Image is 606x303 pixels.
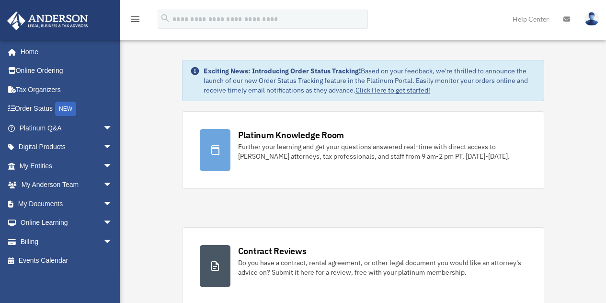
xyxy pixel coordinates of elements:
a: Platinum Knowledge Room Further your learning and get your questions answered real-time with dire... [182,111,544,189]
span: arrow_drop_down [103,138,122,157]
div: NEW [55,102,76,116]
img: Anderson Advisors Platinum Portal [4,12,91,30]
a: Billingarrow_drop_down [7,232,127,251]
div: Contract Reviews [238,245,307,257]
a: My Entitiesarrow_drop_down [7,156,127,175]
div: Do you have a contract, rental agreement, or other legal document you would like an attorney's ad... [238,258,526,277]
span: arrow_drop_down [103,156,122,176]
span: arrow_drop_down [103,194,122,214]
div: Based on your feedback, we're thrilled to announce the launch of our new Order Status Tracking fe... [204,66,536,95]
a: Order StatusNEW [7,99,127,119]
span: arrow_drop_down [103,213,122,233]
a: Online Ordering [7,61,127,81]
a: menu [129,17,141,25]
img: User Pic [584,12,599,26]
a: Events Calendar [7,251,127,270]
i: search [160,13,171,23]
i: menu [129,13,141,25]
span: arrow_drop_down [103,118,122,138]
a: Tax Organizers [7,80,127,99]
a: Home [7,42,122,61]
span: arrow_drop_down [103,232,122,252]
strong: Exciting News: Introducing Order Status Tracking! [204,67,361,75]
a: My Anderson Teamarrow_drop_down [7,175,127,195]
span: arrow_drop_down [103,175,122,195]
a: Online Learningarrow_drop_down [7,213,127,233]
a: Click Here to get started! [355,86,430,94]
a: Platinum Q&Aarrow_drop_down [7,118,127,138]
div: Further your learning and get your questions answered real-time with direct access to [PERSON_NAM... [238,142,526,161]
a: My Documentsarrow_drop_down [7,194,127,213]
div: Platinum Knowledge Room [238,129,344,141]
a: Digital Productsarrow_drop_down [7,138,127,157]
